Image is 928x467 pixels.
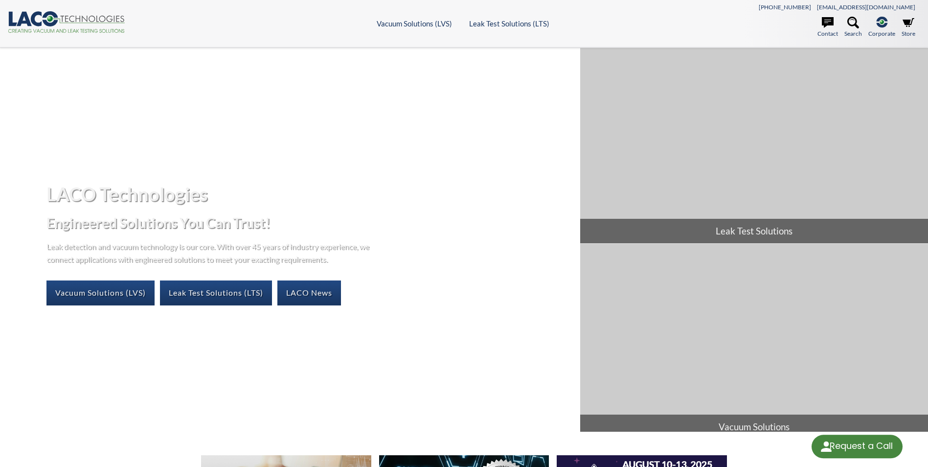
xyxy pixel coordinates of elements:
div: Request a Call [812,435,903,458]
a: Leak Test Solutions (LTS) [160,280,272,305]
a: Vacuum Solutions (LVS) [377,19,452,28]
img: round button [818,439,834,454]
a: Vacuum Solutions (LVS) [46,280,155,305]
span: Leak Test Solutions [580,219,928,243]
div: Request a Call [830,435,893,457]
span: Vacuum Solutions [580,415,928,439]
a: [EMAIL_ADDRESS][DOMAIN_NAME] [817,3,915,11]
h1: LACO Technologies [46,182,572,206]
a: Leak Test Solutions [580,48,928,243]
a: Search [844,17,862,38]
a: Store [902,17,915,38]
a: LACO News [277,280,341,305]
a: Vacuum Solutions [580,244,928,439]
p: Leak detection and vacuum technology is our core. With over 45 years of industry experience, we c... [46,240,374,265]
a: Leak Test Solutions (LTS) [469,19,549,28]
a: Contact [817,17,838,38]
span: Corporate [868,29,895,38]
h2: Engineered Solutions You Can Trust! [46,214,572,232]
a: [PHONE_NUMBER] [759,3,811,11]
